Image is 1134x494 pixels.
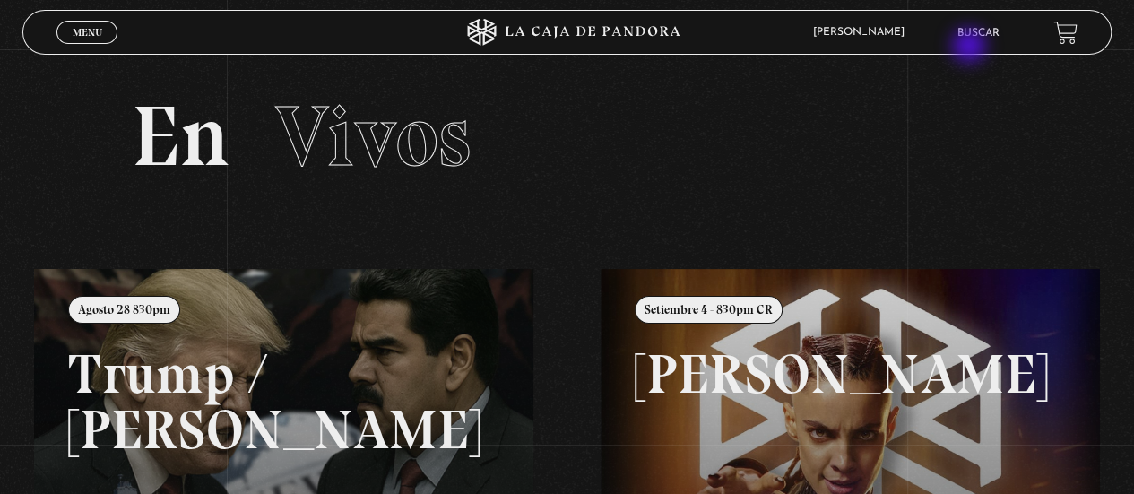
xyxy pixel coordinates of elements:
[957,28,1000,39] a: Buscar
[73,27,102,38] span: Menu
[66,42,108,55] span: Cerrar
[804,27,922,38] span: [PERSON_NAME]
[132,94,1003,179] h2: En
[1053,21,1078,45] a: View your shopping cart
[275,85,471,187] span: Vivos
